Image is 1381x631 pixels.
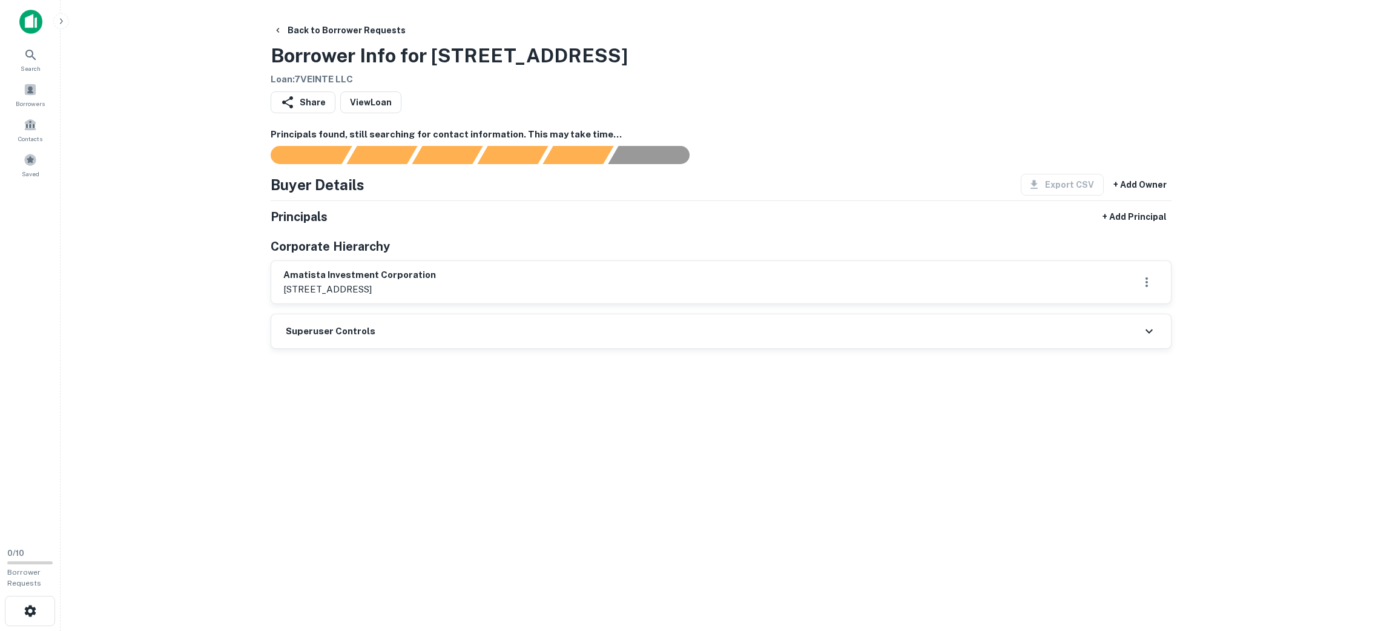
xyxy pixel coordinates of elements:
[608,146,704,164] div: AI fulfillment process complete.
[271,91,335,113] button: Share
[271,128,1172,142] h6: Principals found, still searching for contact information. This may take time...
[340,91,401,113] a: ViewLoan
[271,41,628,70] h3: Borrower Info for [STREET_ADDRESS]
[4,78,57,111] a: Borrowers
[1109,174,1172,196] button: + Add Owner
[346,146,417,164] div: Your request is received and processing...
[268,19,410,41] button: Back to Borrower Requests
[256,146,347,164] div: Sending borrower request to AI...
[7,549,24,558] span: 0 / 10
[22,169,39,179] span: Saved
[19,10,42,34] img: capitalize-icon.png
[4,43,57,76] a: Search
[271,208,328,226] h5: Principals
[271,73,628,87] h6: Loan : 7VEINTE LLC
[7,568,41,587] span: Borrower Requests
[18,134,42,144] span: Contacts
[283,268,436,282] h6: amatista investment corporation
[283,282,436,297] p: [STREET_ADDRESS]
[4,113,57,146] a: Contacts
[1098,206,1172,228] button: + Add Principal
[542,146,613,164] div: Principals found, still searching for contact information. This may take time...
[271,174,364,196] h4: Buyer Details
[286,325,375,339] h6: Superuser Controls
[16,99,45,108] span: Borrowers
[412,146,483,164] div: Documents found, AI parsing details...
[21,64,41,73] span: Search
[477,146,548,164] div: Principals found, AI now looking for contact information...
[4,148,57,181] a: Saved
[271,237,390,256] h5: Corporate Hierarchy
